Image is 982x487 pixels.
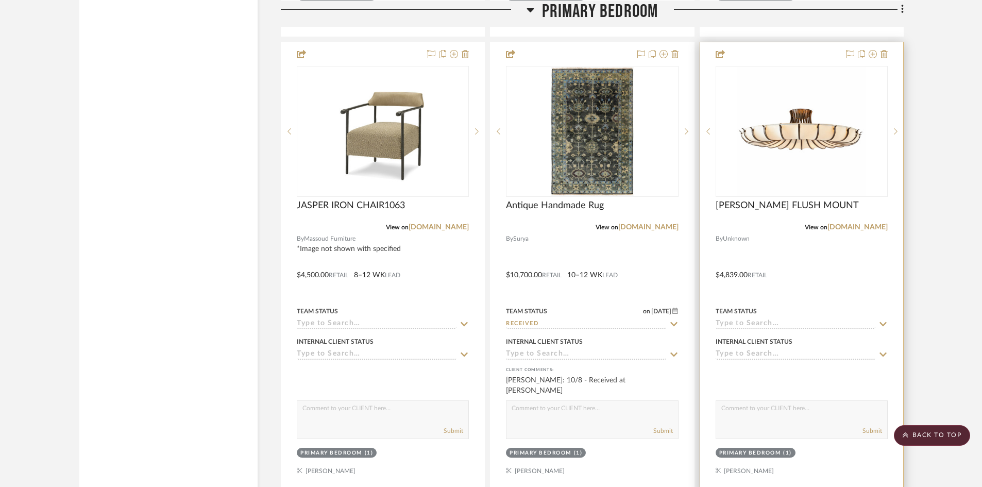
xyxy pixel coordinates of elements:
span: By [716,234,723,244]
div: Internal Client Status [716,337,792,346]
button: Submit [444,426,463,435]
a: [DOMAIN_NAME] [827,224,888,231]
div: Team Status [506,307,547,316]
span: Unknown [723,234,750,244]
span: on [643,308,650,314]
a: [DOMAIN_NAME] [618,224,679,231]
input: Type to Search… [297,320,456,329]
span: [PERSON_NAME] FLUSH MOUNT [716,200,859,211]
div: Team Status [716,307,757,316]
img: CHAMBERS FLUSH MOUNT [737,67,866,196]
input: Type to Search… [716,350,875,360]
img: Antique Handmade Rug [551,67,633,196]
img: JASPER IRON CHAIR1063 [318,67,447,196]
div: (1) [365,449,374,457]
scroll-to-top-button: BACK TO TOP [894,425,970,446]
input: Type to Search… [716,320,875,329]
span: Antique Handmade Rug [506,200,604,211]
span: By [297,234,304,244]
div: Internal Client Status [297,337,374,346]
div: 0 [506,66,678,196]
div: (1) [574,449,583,457]
span: [DATE] [650,308,672,315]
div: [PERSON_NAME]: 10/8 - Received at [PERSON_NAME] [506,375,678,396]
a: [DOMAIN_NAME] [409,224,469,231]
div: Primary Bedroom [510,449,571,457]
div: (1) [783,449,792,457]
input: Type to Search… [297,350,456,360]
span: View on [805,224,827,230]
span: View on [386,224,409,230]
span: Surya [513,234,529,244]
button: Submit [862,426,882,435]
span: By [506,234,513,244]
div: Primary Bedroom [719,449,781,457]
span: JASPER IRON CHAIR1063 [297,200,405,211]
input: Type to Search… [506,320,666,329]
input: Type to Search… [506,350,666,360]
span: Massoud Furniture [304,234,355,244]
div: Team Status [297,307,338,316]
div: Primary Bedroom [300,449,362,457]
div: Internal Client Status [506,337,583,346]
span: View on [596,224,618,230]
button: Submit [653,426,673,435]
